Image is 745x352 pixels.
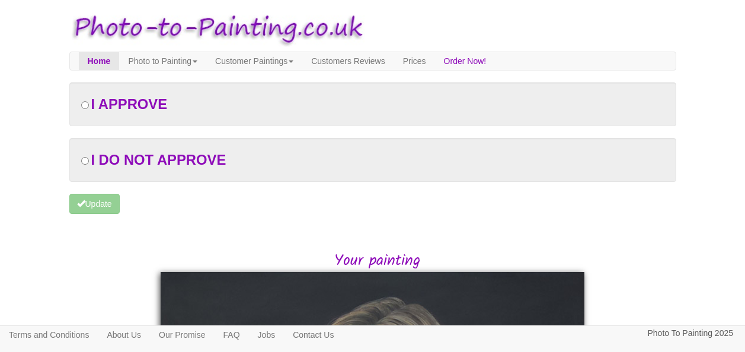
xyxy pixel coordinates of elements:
p: Photo To Painting 2025 [647,326,733,341]
a: Home [79,52,120,70]
a: Customers Reviews [302,52,394,70]
a: Photo to Painting [119,52,206,70]
span: I DO NOT APPROVE [91,152,226,168]
a: Contact Us [284,326,343,344]
a: Jobs [249,326,284,344]
a: About Us [98,326,150,344]
h2: Your painting [78,252,676,270]
a: Our Promise [150,326,215,344]
a: Prices [394,52,435,70]
img: Photo to Painting [63,6,367,52]
a: Customer Paintings [206,52,302,70]
a: FAQ [215,326,249,344]
a: Order Now! [435,52,495,70]
span: I APPROVE [91,96,167,112]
